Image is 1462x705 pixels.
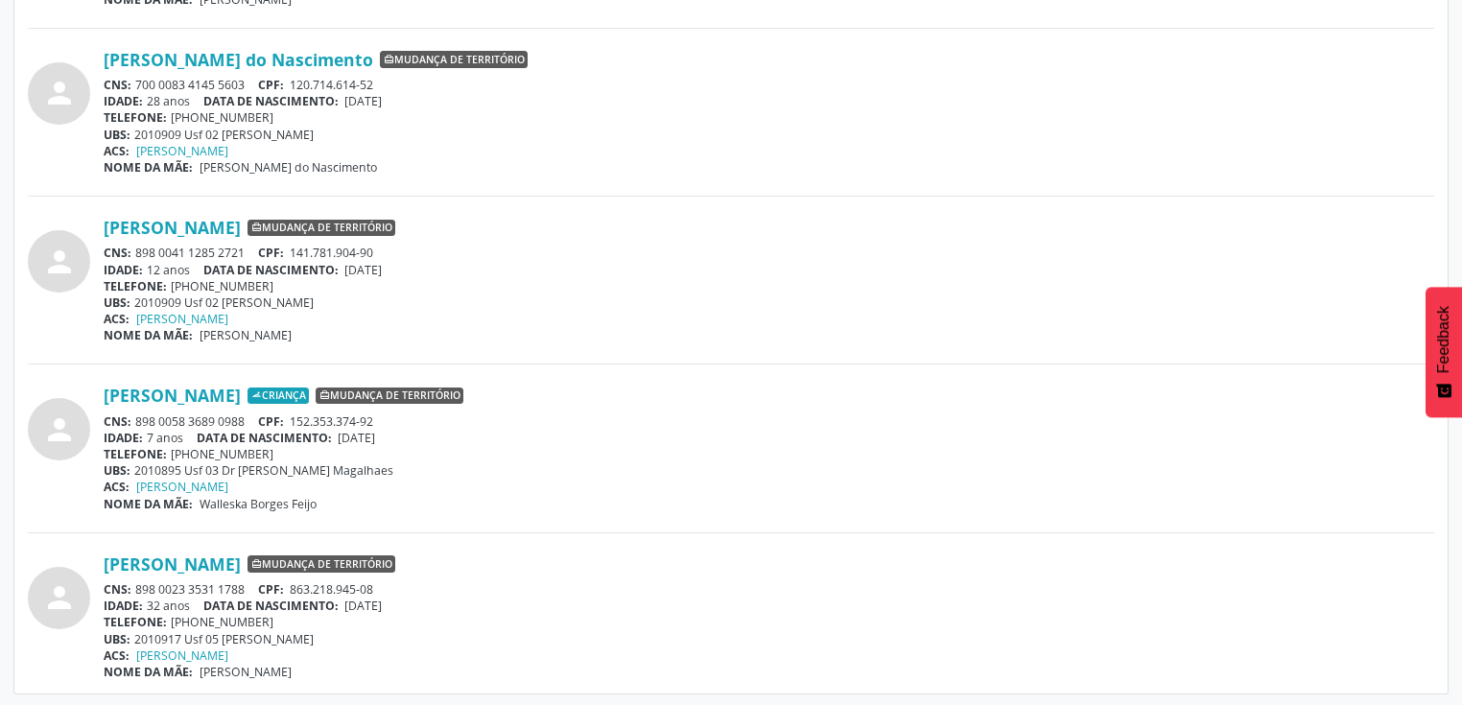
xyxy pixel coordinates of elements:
[316,388,463,405] span: Mudança de território
[104,430,1434,446] div: 7 anos
[104,245,1434,261] div: 898 0041 1285 2721
[104,446,167,462] span: TELEFONE:
[290,77,373,93] span: 120.714.614-52
[136,143,228,159] a: [PERSON_NAME]
[104,311,130,327] span: ACS:
[104,553,241,575] a: [PERSON_NAME]
[104,77,1434,93] div: 700 0083 4145 5603
[338,430,375,446] span: [DATE]
[104,385,241,406] a: [PERSON_NAME]
[104,581,131,598] span: CNS:
[104,49,373,70] a: [PERSON_NAME] do Nascimento
[203,598,339,614] span: DATA DE NASCIMENTO:
[290,581,373,598] span: 863.218.945-08
[248,388,309,405] span: Criança
[136,479,228,495] a: [PERSON_NAME]
[42,412,77,447] i: person
[104,278,1434,294] div: [PHONE_NUMBER]
[104,664,193,680] span: NOME DA MÃE:
[104,413,1434,430] div: 898 0058 3689 0988
[380,51,528,68] span: Mudança de território
[104,278,167,294] span: TELEFONE:
[104,496,193,512] span: NOME DA MÃE:
[290,245,373,261] span: 141.781.904-90
[104,614,1434,630] div: [PHONE_NUMBER]
[104,598,143,614] span: IDADE:
[104,93,143,109] span: IDADE:
[203,93,339,109] span: DATA DE NASCIMENTO:
[104,327,193,343] span: NOME DA MÃE:
[104,462,130,479] span: UBS:
[200,327,292,343] span: [PERSON_NAME]
[200,496,317,512] span: Walleska Borges Feijo
[104,245,131,261] span: CNS:
[1435,306,1452,373] span: Feedback
[104,413,131,430] span: CNS:
[258,245,284,261] span: CPF:
[104,430,143,446] span: IDADE:
[136,647,228,664] a: [PERSON_NAME]
[258,77,284,93] span: CPF:
[104,159,193,176] span: NOME DA MÃE:
[248,555,395,573] span: Mudança de território
[290,413,373,430] span: 152.353.374-92
[42,580,77,615] i: person
[258,581,284,598] span: CPF:
[104,479,130,495] span: ACS:
[1426,287,1462,417] button: Feedback - Mostrar pesquisa
[104,143,130,159] span: ACS:
[104,262,1434,278] div: 12 anos
[104,598,1434,614] div: 32 anos
[104,93,1434,109] div: 28 anos
[200,664,292,680] span: [PERSON_NAME]
[344,598,382,614] span: [DATE]
[200,159,377,176] span: [PERSON_NAME] do Nascimento
[42,76,77,110] i: person
[104,262,143,278] span: IDADE:
[344,93,382,109] span: [DATE]
[104,614,167,630] span: TELEFONE:
[104,647,130,664] span: ACS:
[104,446,1434,462] div: [PHONE_NUMBER]
[104,581,1434,598] div: 898 0023 3531 1788
[136,311,228,327] a: [PERSON_NAME]
[104,127,1434,143] div: 2010909 Usf 02 [PERSON_NAME]
[203,262,339,278] span: DATA DE NASCIMENTO:
[344,262,382,278] span: [DATE]
[197,430,332,446] span: DATA DE NASCIMENTO:
[104,127,130,143] span: UBS:
[104,77,131,93] span: CNS:
[104,217,241,238] a: [PERSON_NAME]
[104,294,130,311] span: UBS:
[104,109,167,126] span: TELEFONE:
[104,294,1434,311] div: 2010909 Usf 02 [PERSON_NAME]
[104,109,1434,126] div: [PHONE_NUMBER]
[258,413,284,430] span: CPF:
[104,462,1434,479] div: 2010895 Usf 03 Dr [PERSON_NAME] Magalhaes
[248,220,395,237] span: Mudança de território
[42,245,77,279] i: person
[104,631,130,647] span: UBS:
[104,631,1434,647] div: 2010917 Usf 05 [PERSON_NAME]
